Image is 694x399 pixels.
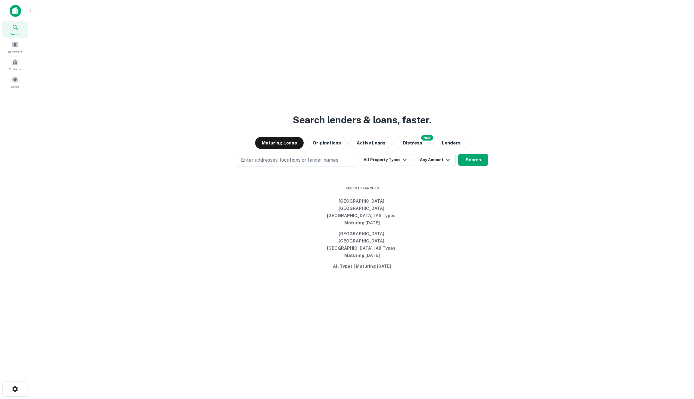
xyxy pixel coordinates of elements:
span: Recent Searches [317,186,407,191]
span: Saved [11,84,20,89]
button: Any Amount [414,154,456,166]
iframe: Chat Widget [664,351,694,380]
button: Maturing Loans [255,137,304,149]
a: Search [2,21,28,38]
p: Enter addresses, locations or lender names [241,157,338,164]
button: [GEOGRAPHIC_DATA], [GEOGRAPHIC_DATA], [GEOGRAPHIC_DATA] | All Types | Maturing [DATE] [317,196,407,228]
button: [GEOGRAPHIC_DATA], [GEOGRAPHIC_DATA], [GEOGRAPHIC_DATA] | All Types | Maturing [DATE] [317,228,407,261]
div: NEW [421,135,433,141]
img: capitalize-icon.png [10,5,21,17]
h3: Search lenders & loans, faster. [293,113,431,127]
button: Originations [306,137,348,149]
button: Search [458,154,488,166]
span: Search [10,32,20,36]
button: All Property Types [359,154,411,166]
a: Saved [2,74,28,90]
button: Lenders [433,137,469,149]
a: Contacts [2,56,28,73]
span: Contacts [9,67,21,71]
span: Borrowers [8,49,22,54]
button: All Types | Maturing [DATE] [317,261,407,272]
button: Search distressed loans with lien and other non-mortgage details. [395,137,431,149]
button: Active Loans [350,137,392,149]
a: Borrowers [2,39,28,55]
button: Enter addresses, locations or lender names [236,154,356,166]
